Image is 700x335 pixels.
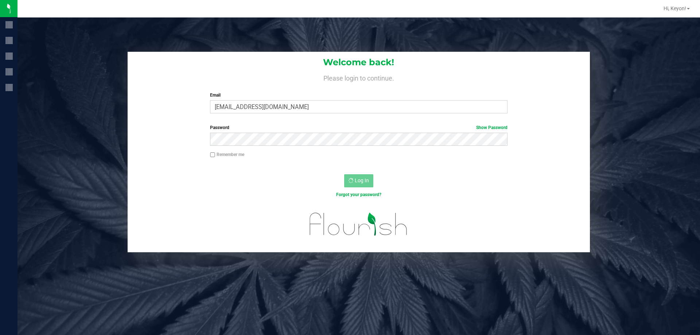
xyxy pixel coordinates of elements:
[128,58,590,67] h1: Welcome back!
[210,92,507,98] label: Email
[664,5,686,11] span: Hi, Keyon!
[344,174,373,187] button: Log In
[210,152,215,157] input: Remember me
[476,125,507,130] a: Show Password
[128,73,590,82] h4: Please login to continue.
[210,151,244,158] label: Remember me
[355,178,369,183] span: Log In
[301,206,416,243] img: flourish_logo.svg
[336,192,381,197] a: Forgot your password?
[210,125,229,130] span: Password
